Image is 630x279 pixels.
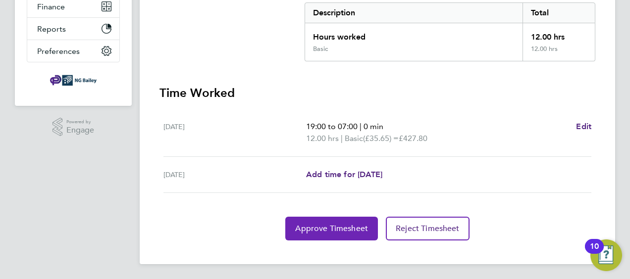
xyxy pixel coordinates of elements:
div: Hours worked [305,23,523,45]
img: ngbailey-logo-retina.png [50,72,97,88]
button: Reject Timesheet [386,217,470,240]
div: [DATE] [163,169,306,181]
div: Total [523,3,595,23]
div: Description [305,3,523,23]
span: | [360,122,362,131]
span: Edit [576,122,591,131]
span: 19:00 to 07:00 [306,122,358,131]
div: 12.00 hrs [523,23,595,45]
a: Edit [576,121,591,133]
span: 0 min [364,122,383,131]
h3: Time Worked [159,85,595,101]
div: [DATE] [163,121,306,144]
a: Add time for [DATE] [306,169,382,181]
button: Preferences [27,40,119,62]
button: Reports [27,18,119,40]
span: Engage [66,126,94,135]
div: Basic [313,45,328,53]
button: Approve Timesheet [285,217,378,240]
span: Powered by [66,118,94,126]
span: Finance [37,2,65,11]
span: Basic [345,133,363,144]
span: Reports [37,24,66,34]
a: Powered byEngage [52,118,95,137]
span: | [341,134,343,143]
span: (£35.65) = [363,134,399,143]
span: 12.00 hrs [306,134,339,143]
div: Summary [305,2,595,61]
a: Go to home page [27,72,120,88]
div: 10 [590,246,599,259]
div: 12.00 hrs [523,45,595,61]
span: Add time for [DATE] [306,170,382,179]
span: Approve Timesheet [295,224,368,233]
span: Preferences [37,46,80,56]
span: Reject Timesheet [396,224,460,233]
span: £427.80 [399,134,427,143]
button: Open Resource Center, 10 new notifications [590,239,622,271]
